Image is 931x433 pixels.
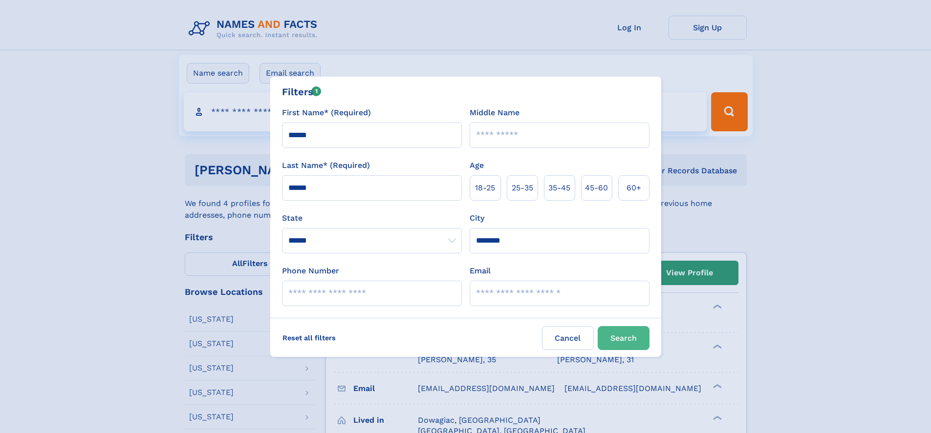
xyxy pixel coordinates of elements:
label: Last Name* (Required) [282,160,370,171]
label: Age [470,160,484,171]
label: City [470,212,484,224]
label: Reset all filters [276,326,342,350]
div: Filters [282,84,322,99]
button: Search [598,326,650,350]
span: 45‑60 [585,182,608,194]
label: Email [470,265,491,277]
label: State [282,212,462,224]
label: First Name* (Required) [282,107,371,119]
span: 60+ [627,182,641,194]
label: Phone Number [282,265,339,277]
label: Middle Name [470,107,520,119]
span: 25‑35 [512,182,533,194]
span: 18‑25 [475,182,495,194]
label: Cancel [542,326,594,350]
span: 35‑45 [548,182,570,194]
